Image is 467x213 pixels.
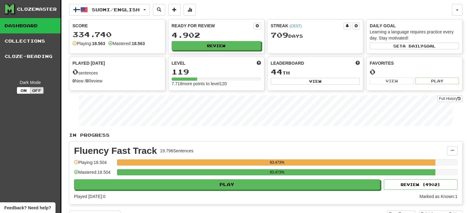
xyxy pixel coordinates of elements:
span: Open feedback widget [4,205,51,211]
strong: 18.563 [92,41,105,46]
div: th [271,68,360,76]
a: (CEST) [290,24,302,28]
button: Seta dailygoal [370,43,459,49]
div: 93.473% [119,159,435,165]
button: Play [74,179,380,190]
div: Day s [271,31,360,39]
span: 0 [72,67,78,76]
div: 7.718 more points to level 120 [172,81,261,87]
span: This week in points, UTC [356,60,360,66]
button: View [370,78,414,84]
span: 44 [271,67,282,76]
div: 119 [172,68,261,76]
div: Dark Mode [5,79,56,86]
div: sentences [72,68,162,76]
div: Daily Goal [370,23,459,29]
button: Suomi/English [69,4,150,16]
div: Marked as Known: 1 [419,193,457,200]
div: New / Review [72,78,162,84]
span: 709 [271,31,288,39]
button: More stats [184,4,196,16]
span: Leaderboard [271,60,304,66]
div: 334.740 [72,31,162,38]
button: On [17,87,30,94]
div: Ready for Review [172,23,254,29]
button: Review [172,41,261,50]
strong: 0 [86,78,88,83]
div: 93.473% [119,169,435,175]
span: Level [172,60,185,66]
strong: 0 [72,78,75,83]
div: Clozemaster [17,6,57,12]
span: Played [DATE]: 0 [74,194,105,199]
div: Score [72,23,162,29]
div: Learning a language requires practice every day. Stay motivated! [370,29,459,41]
button: View [271,78,360,85]
a: Full History [437,95,462,102]
span: Played [DATE] [72,60,105,66]
div: 0 [370,68,459,76]
button: Play [415,78,459,84]
button: Off [30,87,44,94]
div: Favorites [370,60,459,66]
button: Add sentence to collection [168,4,181,16]
strong: 18.563 [132,41,145,46]
div: Mastered: 18.504 [74,169,114,179]
div: Fluency Fast Track [74,146,157,155]
div: Mastered: [108,40,145,47]
p: In Progress [69,132,462,138]
div: Playing: [72,40,105,47]
span: a daily [403,44,423,48]
div: 19.796 Sentences [160,148,193,154]
div: 4.902 [172,31,261,39]
button: Search sentences [153,4,165,16]
div: Playing: 18.504 [74,159,114,169]
span: Suomi / English [92,7,140,12]
span: Score more points to level up [257,60,261,66]
button: Review (4902) [384,179,457,190]
div: Streak [271,23,344,29]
